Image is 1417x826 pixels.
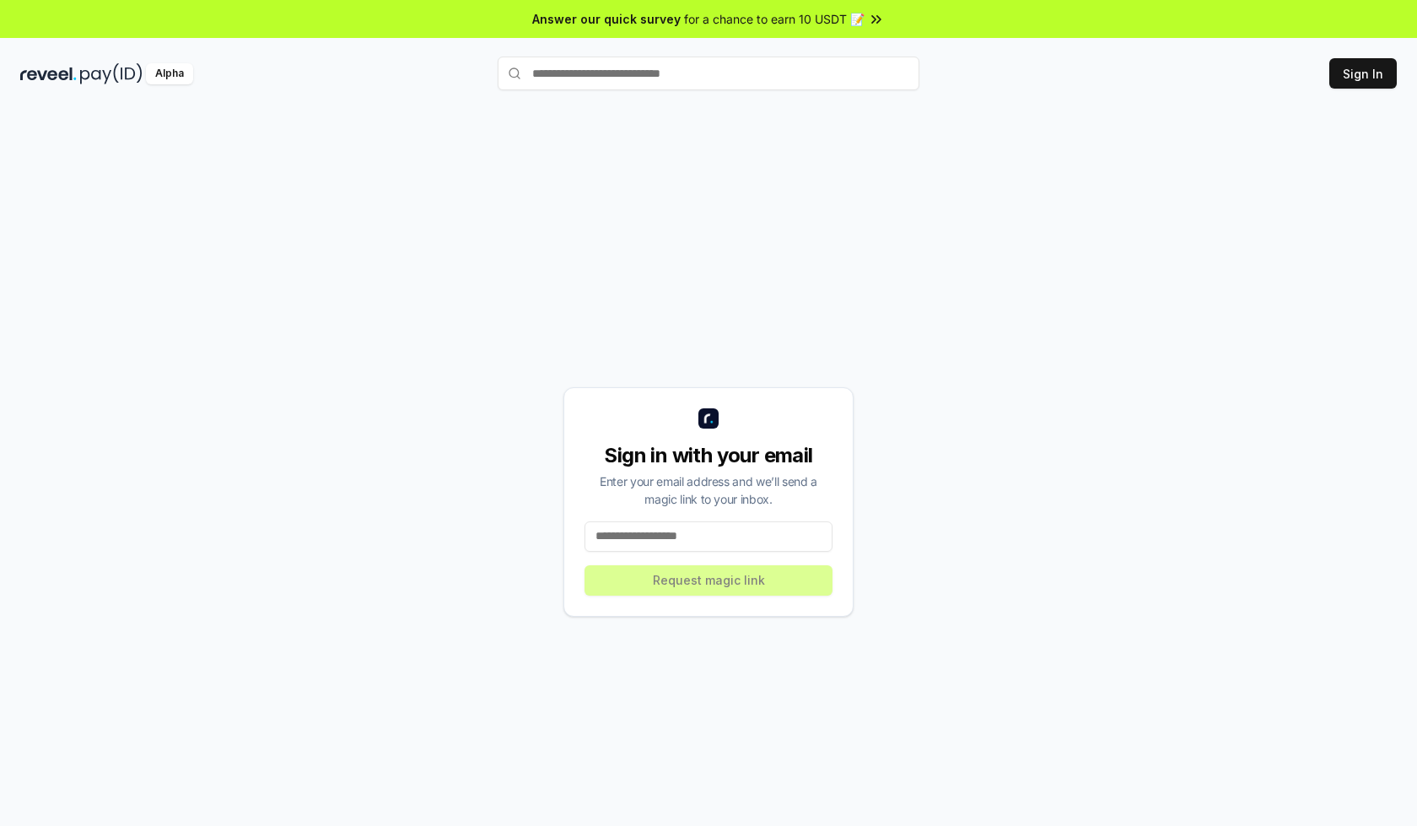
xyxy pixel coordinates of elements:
[1329,58,1397,89] button: Sign In
[585,442,832,469] div: Sign in with your email
[684,10,865,28] span: for a chance to earn 10 USDT 📝
[698,408,719,429] img: logo_small
[146,63,193,84] div: Alpha
[585,472,832,508] div: Enter your email address and we’ll send a magic link to your inbox.
[532,10,681,28] span: Answer our quick survey
[80,63,143,84] img: pay_id
[20,63,77,84] img: reveel_dark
